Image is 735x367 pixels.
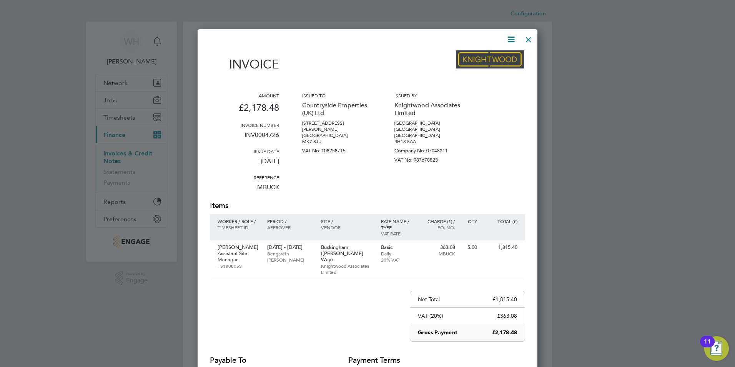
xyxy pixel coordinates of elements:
h3: Issue date [210,148,279,154]
p: VAT No: 987678823 [394,154,464,163]
p: Period / [267,218,313,224]
p: [PERSON_NAME][GEOGRAPHIC_DATA] [302,126,371,138]
p: RH18 5AA [394,138,464,145]
p: 363.08 [422,244,455,250]
h3: Issued to [302,92,371,98]
img: knightwood-logo-remittance.png [456,50,525,68]
p: [GEOGRAPHIC_DATA] [394,126,464,132]
p: Worker / Role / [218,218,259,224]
h3: Invoice number [210,122,279,128]
p: Rate name / type [381,218,414,230]
p: MBUCK [210,180,279,200]
p: 20% VAT [381,257,414,263]
p: [DATE] - [DATE] [267,244,313,250]
h3: Amount [210,92,279,98]
p: Net Total [418,296,440,303]
p: 1,815.40 [485,244,517,250]
p: MBUCK [422,250,455,257]
p: VAT No: 108258715 [302,145,371,154]
h2: Items [210,200,525,211]
p: Timesheet ID [218,224,259,230]
p: Bengareth [PERSON_NAME] [267,250,313,263]
p: INV0004726 [210,128,279,148]
p: Knightwood Associates Limited [394,98,464,120]
p: Company No: 07048211 [394,145,464,154]
p: Knightwood Associates Limited [321,263,373,275]
button: Open Resource Center, 11 new notifications [704,336,729,361]
p: Daily [381,250,414,257]
p: Approver [267,224,313,230]
p: Buckingham ([PERSON_NAME] Way) [321,244,373,263]
h3: Reference [210,174,279,180]
p: [DATE] [210,154,279,174]
p: £2,178.48 [492,329,517,337]
p: Charge (£) / [422,218,455,224]
div: 11 [704,342,711,352]
p: Vendor [321,224,373,230]
p: Assistant Site Manager [218,250,259,263]
p: £363.08 [497,312,517,319]
h3: Issued by [394,92,464,98]
p: [GEOGRAPHIC_DATA] [394,120,464,126]
p: VAT (20%) [418,312,443,319]
p: VAT rate [381,230,414,237]
p: MK7 8JU [302,138,371,145]
p: [GEOGRAPHIC_DATA] [394,132,464,138]
p: Total (£) [485,218,517,224]
h1: Invoice [210,57,279,72]
p: [PERSON_NAME] [218,244,259,250]
p: [STREET_ADDRESS] [302,120,371,126]
p: Countryside Properties (UK) Ltd [302,98,371,120]
p: Po. No. [422,224,455,230]
p: QTY [463,218,477,224]
h2: Payable to [210,355,325,366]
p: 5.00 [463,244,477,250]
p: Site / [321,218,373,224]
p: Gross Payment [418,329,457,337]
p: Basic [381,244,414,250]
p: £2,178.48 [210,98,279,122]
p: £1,815.40 [492,296,517,303]
p: TS1808055 [218,263,259,269]
h2: Payment terms [348,355,417,366]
